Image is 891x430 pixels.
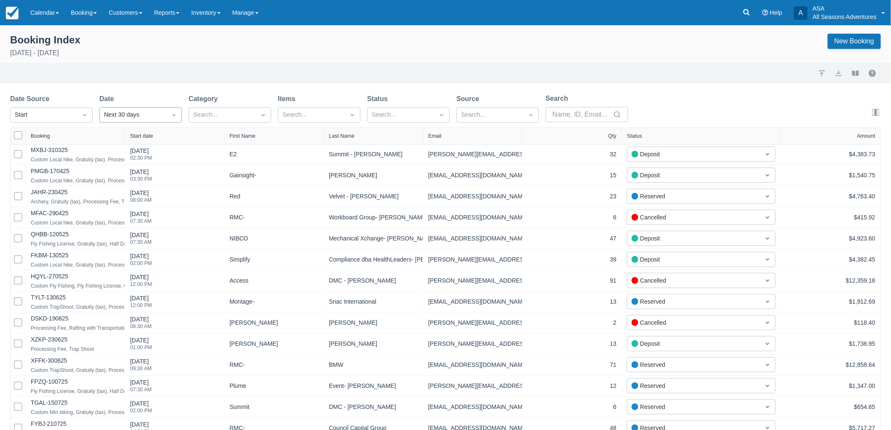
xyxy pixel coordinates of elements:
[229,360,318,370] div: RMC-
[632,276,756,285] div: Cancelled
[10,48,80,58] p: [DATE] - [DATE]
[130,231,152,250] div: [DATE]
[528,191,616,202] div: 23
[130,168,152,187] div: [DATE]
[31,420,67,427] a: FYBJ-210725
[552,107,611,122] input: Name, ID, Email...
[763,213,772,222] span: Dropdown icon
[170,111,178,119] span: Dropdown icon
[31,386,194,396] div: Fly Fishing License, Gratuity (tax), Half Day Fly Fishing, Processing Fee
[31,239,211,249] div: Fly Fishing License, Gratuity (tax), Half Day Fly Fishing, Lunch, Processing Fee
[528,381,616,391] div: 12
[428,254,517,265] div: [PERSON_NAME][EMAIL_ADDRESS][DOMAIN_NAME]
[428,402,517,412] div: [EMAIL_ADDRESS][DOMAIN_NAME]
[763,382,772,390] span: Dropdown icon
[31,210,69,216] a: MFAC-290425
[329,191,418,202] div: Velvet - [PERSON_NAME]
[31,252,69,259] a: FKBM-130525
[229,254,318,265] div: Simplify
[763,171,772,179] span: Dropdown icon
[786,191,875,202] div: $4,763.40
[528,296,616,307] div: 13
[329,360,418,370] div: BMW
[130,294,152,313] div: [DATE]
[31,336,67,343] a: XZKP-230625
[763,234,772,243] span: Dropdown icon
[528,212,616,223] div: 6
[786,170,875,181] div: $1,540.75
[130,399,152,418] div: [DATE]
[130,408,152,413] div: 02:00 PM
[229,296,318,307] div: Montage-
[632,402,756,411] div: Reserved
[456,94,483,104] label: Source
[130,219,152,224] div: 07:30 AM
[763,192,772,200] span: Dropdown icon
[229,149,318,160] div: E2
[786,318,875,328] div: $118.40
[428,360,517,370] div: [EMAIL_ADDRESS][DOMAIN_NAME]
[527,111,535,119] span: Dropdown icon
[428,133,442,139] div: Email
[632,234,756,243] div: Deposit
[329,318,418,328] div: [PERSON_NAME]
[31,365,172,375] div: Custom TrapShoot, Gratuity (tax), Processing Fee, Trap Shoot
[528,360,616,370] div: 71
[632,360,756,369] div: Reserved
[367,94,391,104] label: Status
[428,318,517,328] div: [PERSON_NAME][EMAIL_ADDRESS][PERSON_NAME][DOMAIN_NAME]
[329,254,418,265] div: Compliance dba HealthLeaders- [PERSON_NAME]
[31,294,66,301] a: TYLT-130625
[130,378,152,397] div: [DATE]
[528,402,616,412] div: 6
[329,296,418,307] div: Snac International
[229,191,318,202] div: Red
[428,149,517,160] div: [PERSON_NAME][EMAIL_ADDRESS][DOMAIN_NAME]
[786,212,875,223] div: $415.92
[31,378,68,385] a: FPZQ-100725
[329,381,418,391] div: Event- [PERSON_NAME]
[329,149,418,160] div: Summit - [PERSON_NAME]
[31,168,69,174] a: PMGB-170425
[428,233,517,244] div: [EMAIL_ADDRESS][DOMAIN_NAME]
[627,133,642,139] div: Status
[763,255,772,264] span: Dropdown icon
[608,133,617,139] div: Qty
[10,34,80,46] div: Booking Index
[99,94,117,104] label: Date
[130,282,152,287] div: 12:00 PM
[130,240,152,245] div: 07:30 AM
[130,261,152,266] div: 02:00 PM
[428,339,517,349] div: [PERSON_NAME][EMAIL_ADDRESS][PERSON_NAME][DOMAIN_NAME]
[794,6,808,20] div: A
[786,339,875,349] div: $1,738.95
[528,339,616,349] div: 13
[546,93,571,104] label: Search
[31,189,67,195] a: JAHR-230425
[428,381,517,391] div: [PERSON_NAME][EMAIL_ADDRESS][DOMAIN_NAME]
[229,339,318,349] div: [PERSON_NAME]
[130,357,152,376] div: [DATE]
[329,402,418,412] div: DMC - [PERSON_NAME]
[763,403,772,411] span: Dropdown icon
[528,170,616,181] div: 15
[329,233,418,244] div: Mechanical Xchange- [PERSON_NAME]
[31,302,144,312] div: Custom TrapShoot, Gratuity (tax), Processing Fee
[80,111,89,119] span: Dropdown icon
[130,176,152,182] div: 03:30 PM
[31,399,67,406] a: TGAL-150725
[528,275,616,286] div: 91
[828,34,881,49] a: New Booking
[229,318,318,328] div: [PERSON_NAME]
[130,336,152,355] div: [DATE]
[229,381,318,391] div: Plume
[189,94,221,104] label: Category
[130,273,152,292] div: [DATE]
[428,191,517,202] div: [EMAIL_ADDRESS][DOMAIN_NAME]
[632,213,756,222] div: Cancelled
[428,212,517,223] div: [EMAIL_ADDRESS][DOMAIN_NAME]
[31,273,68,280] a: HQYL-270525
[259,111,267,119] span: Dropdown icon
[763,339,772,348] span: Dropdown icon
[817,68,827,78] a: import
